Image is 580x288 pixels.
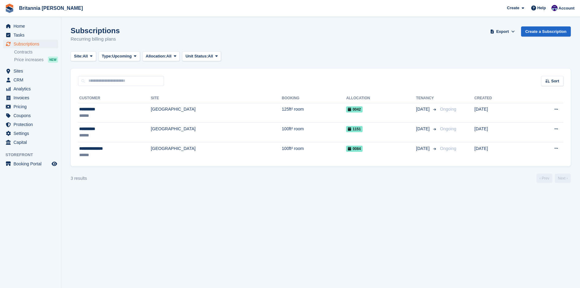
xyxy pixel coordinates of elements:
[507,5,519,11] span: Create
[416,106,431,112] span: [DATE]
[71,36,120,43] p: Recurring billing plans
[3,85,58,93] a: menu
[208,53,213,59] span: All
[182,51,221,61] button: Unit Status: All
[3,120,58,129] a: menu
[78,93,151,103] th: Customer
[537,5,546,11] span: Help
[282,93,346,103] th: Booking
[474,123,526,142] td: [DATE]
[14,85,50,93] span: Analytics
[14,120,50,129] span: Protection
[14,67,50,75] span: Sites
[14,111,50,120] span: Coupons
[142,51,180,61] button: Allocation: All
[346,126,363,132] span: 1151
[146,53,166,59] span: Allocation:
[3,67,58,75] a: menu
[14,138,50,147] span: Capital
[536,174,552,183] a: Previous
[151,142,282,161] td: [GEOGRAPHIC_DATA]
[3,76,58,84] a: menu
[559,5,574,11] span: Account
[3,40,58,48] a: menu
[166,53,172,59] span: All
[17,3,85,13] a: Britannia [PERSON_NAME]
[489,26,516,37] button: Export
[346,93,416,103] th: Allocation
[14,56,58,63] a: Price increases NEW
[151,103,282,123] td: [GEOGRAPHIC_DATA]
[521,26,571,37] a: Create a Subscription
[474,142,526,161] td: [DATE]
[416,126,431,132] span: [DATE]
[3,102,58,111] a: menu
[3,129,58,138] a: menu
[99,51,140,61] button: Type: Upcoming
[185,53,208,59] span: Unit Status:
[14,102,50,111] span: Pricing
[440,107,456,112] span: Ongoing
[474,93,526,103] th: Created
[3,111,58,120] a: menu
[282,103,346,123] td: 125ft² room
[535,174,572,183] nav: Page
[346,106,363,112] span: 0042
[6,152,61,158] span: Storefront
[151,93,282,103] th: Site
[3,93,58,102] a: menu
[71,51,96,61] button: Site: All
[474,103,526,123] td: [DATE]
[71,26,120,35] h1: Subscriptions
[14,40,50,48] span: Subscriptions
[3,160,58,168] a: menu
[83,53,88,59] span: All
[555,174,571,183] a: Next
[14,160,50,168] span: Booking Portal
[551,78,559,84] span: Sort
[346,146,363,152] span: 0084
[48,57,58,63] div: NEW
[102,53,112,59] span: Type:
[416,145,431,152] span: [DATE]
[3,22,58,30] a: menu
[5,4,14,13] img: stora-icon-8386f47178a22dfd0bd8f6a31ec36ba5ce8667c1dd55bd0f319d3a0aa187defe.svg
[71,175,87,182] div: 3 results
[14,76,50,84] span: CRM
[551,5,558,11] img: Cameron Ballard
[112,53,132,59] span: Upcoming
[3,138,58,147] a: menu
[496,29,509,35] span: Export
[14,93,50,102] span: Invoices
[151,123,282,142] td: [GEOGRAPHIC_DATA]
[14,31,50,39] span: Tasks
[440,146,456,151] span: Ongoing
[416,93,438,103] th: Tenancy
[14,57,44,63] span: Price increases
[282,123,346,142] td: 100ft² room
[51,160,58,168] a: Preview store
[14,22,50,30] span: Home
[74,53,83,59] span: Site:
[3,31,58,39] a: menu
[440,126,456,131] span: Ongoing
[14,129,50,138] span: Settings
[14,49,58,55] a: Contracts
[282,142,346,161] td: 100ft² room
